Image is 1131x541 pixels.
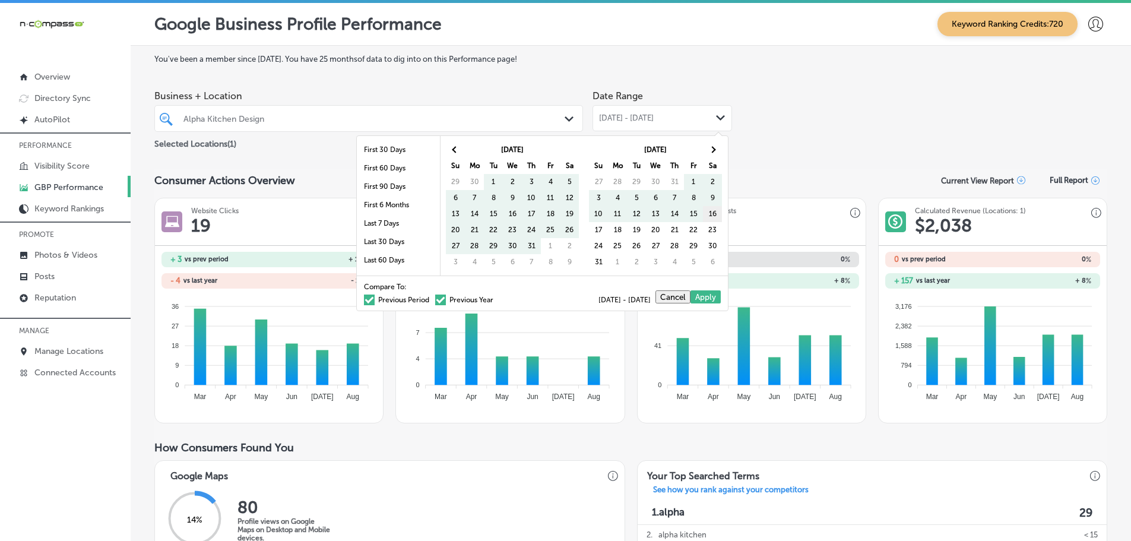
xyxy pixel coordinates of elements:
[703,174,722,190] td: 2
[627,190,646,206] td: 5
[541,206,560,222] td: 18
[225,393,236,401] tspan: Apr
[1071,393,1084,401] tspan: Aug
[1086,255,1091,264] span: %
[154,174,295,187] span: Consumer Actions Overview
[627,254,646,270] td: 2
[503,158,522,174] th: We
[627,238,646,254] td: 26
[446,190,465,206] td: 6
[154,134,236,149] p: Selected Locations ( 1 )
[658,381,661,388] tspan: 0
[541,158,560,174] th: Fr
[665,238,684,254] td: 28
[465,142,560,158] th: [DATE]
[194,393,207,401] tspan: Mar
[357,178,440,196] li: First 90 Days
[541,190,560,206] td: 11
[416,329,420,336] tspan: 7
[154,90,583,102] span: Business + Location
[588,393,600,401] tspan: Aug
[1037,393,1060,401] tspan: [DATE]
[269,255,368,264] h2: + 19
[845,277,850,285] span: %
[915,215,972,236] h1: $ 2,038
[560,206,579,222] td: 19
[484,254,503,270] td: 5
[175,381,179,388] tspan: 0
[34,271,55,281] p: Posts
[446,254,465,270] td: 3
[646,190,665,206] td: 6
[522,158,541,174] th: Th
[703,206,722,222] td: 16
[522,206,541,222] td: 17
[1013,393,1025,401] tspan: Jun
[608,174,627,190] td: 28
[465,254,484,270] td: 4
[484,190,503,206] td: 8
[665,206,684,222] td: 14
[170,276,180,285] h2: - 4
[627,174,646,190] td: 29
[255,393,268,401] tspan: May
[644,485,818,498] p: See how you rank against your competitors
[187,515,202,525] span: 14 %
[665,222,684,238] td: 21
[170,255,182,264] h2: + 3
[484,238,503,254] td: 29
[357,196,440,214] li: First 6 Months
[357,270,440,288] li: Last 90 Days
[357,233,440,251] li: Last 30 Days
[34,182,103,192] p: GBP Performance
[269,277,368,285] h2: - 17
[185,256,229,262] span: vs prev period
[608,206,627,222] td: 11
[708,393,719,401] tspan: Apr
[608,238,627,254] td: 25
[172,322,179,330] tspan: 27
[1079,506,1092,520] label: 29
[552,393,575,401] tspan: [DATE]
[364,296,429,303] label: Previous Period
[34,72,70,82] p: Overview
[654,342,661,349] tspan: 41
[902,256,946,262] span: vs prev period
[183,277,217,284] span: vs last year
[34,293,76,303] p: Reputation
[589,238,608,254] td: 24
[522,174,541,190] td: 3
[446,238,465,254] td: 27
[737,393,750,401] tspan: May
[598,296,655,303] span: [DATE] - [DATE]
[154,14,442,34] p: Google Business Profile Performance
[794,393,816,401] tspan: [DATE]
[608,190,627,206] td: 4
[183,113,566,124] div: Alpha Kitchen Design
[522,238,541,254] td: 31
[941,176,1014,185] p: Current View Report
[484,174,503,190] td: 1
[465,174,484,190] td: 30
[560,238,579,254] td: 2
[646,238,665,254] td: 27
[627,158,646,174] th: Tu
[503,238,522,254] td: 30
[484,206,503,222] td: 15
[608,142,703,158] th: [DATE]
[161,461,237,485] h3: Google Maps
[446,206,465,222] td: 13
[703,254,722,270] td: 6
[1050,176,1088,185] span: Full Report
[908,381,911,388] tspan: 0
[703,222,722,238] td: 23
[599,113,654,123] span: [DATE] - [DATE]
[589,190,608,206] td: 3
[684,254,703,270] td: 5
[646,174,665,190] td: 30
[484,222,503,238] td: 22
[465,238,484,254] td: 28
[541,254,560,270] td: 8
[926,393,939,401] tspan: Mar
[655,290,690,303] button: Cancel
